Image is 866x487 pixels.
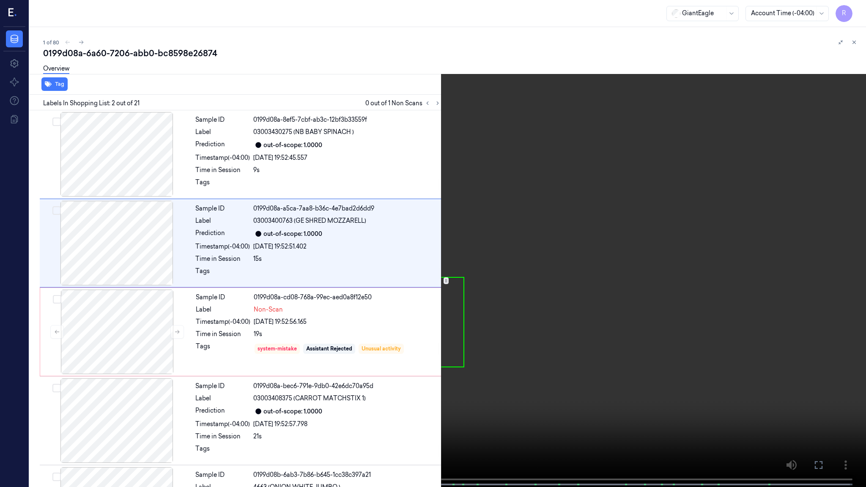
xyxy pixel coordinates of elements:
[195,242,250,251] div: Timestamp (-04:00)
[253,115,441,124] div: 0199d08a-8ef5-7cbf-ab3c-12bf3b33559f
[196,342,250,356] div: Tags
[306,345,352,353] div: Assistant Rejected
[195,216,250,225] div: Label
[253,242,441,251] div: [DATE] 19:52:51.402
[195,382,250,391] div: Sample ID
[253,432,441,441] div: 21s
[253,153,441,162] div: [DATE] 19:52:45.557
[195,204,250,213] div: Sample ID
[43,39,59,46] span: 1 of 80
[253,166,441,175] div: 9s
[196,305,250,314] div: Label
[195,267,250,280] div: Tags
[195,444,250,458] div: Tags
[258,345,297,353] div: system-mistake
[253,420,441,429] div: [DATE] 19:52:57.798
[253,128,354,137] span: 03003430275 (NB BABY SPINACH )
[43,64,69,74] a: Overview
[195,432,250,441] div: Time in Session
[253,471,441,479] div: 0199d08b-6ab3-7b86-b645-1cc38c397a21
[254,305,283,314] span: Non-Scan
[53,295,61,304] button: Select row
[195,115,250,124] div: Sample ID
[196,330,250,339] div: Time in Session
[195,140,250,150] div: Prediction
[253,254,441,263] div: 15s
[263,141,322,150] div: out-of-scope: 1.0000
[196,293,250,302] div: Sample ID
[253,394,366,403] span: 03003408375 (CARROT MATCHSTIX 1)
[836,5,852,22] button: R
[263,230,322,238] div: out-of-scope: 1.0000
[254,330,441,339] div: 19s
[254,317,441,326] div: [DATE] 19:52:56.165
[253,382,441,391] div: 0199d08a-bec6-791e-9db0-42e6dc70a95d
[253,216,366,225] span: 03003400763 (GE SHRED MOZZARELL)
[195,420,250,429] div: Timestamp (-04:00)
[362,345,401,353] div: Unusual activity
[195,153,250,162] div: Timestamp (-04:00)
[195,178,250,192] div: Tags
[52,118,61,126] button: Select row
[195,254,250,263] div: Time in Session
[43,99,140,108] span: Labels In Shopping List: 2 out of 21
[43,47,859,59] div: 0199d08a-6a60-7206-abb0-bc8598e26874
[195,166,250,175] div: Time in Session
[263,407,322,416] div: out-of-scope: 1.0000
[196,317,250,326] div: Timestamp (-04:00)
[254,293,441,302] div: 0199d08a-cd08-768a-99ec-aed0a8f12e50
[52,473,61,481] button: Select row
[195,406,250,416] div: Prediction
[41,77,68,91] button: Tag
[365,98,443,108] span: 0 out of 1 Non Scans
[195,394,250,403] div: Label
[52,384,61,392] button: Select row
[253,204,441,213] div: 0199d08a-a5ca-7aa8-b36c-4e7bad2d6dd9
[195,471,250,479] div: Sample ID
[195,229,250,239] div: Prediction
[52,206,61,215] button: Select row
[195,128,250,137] div: Label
